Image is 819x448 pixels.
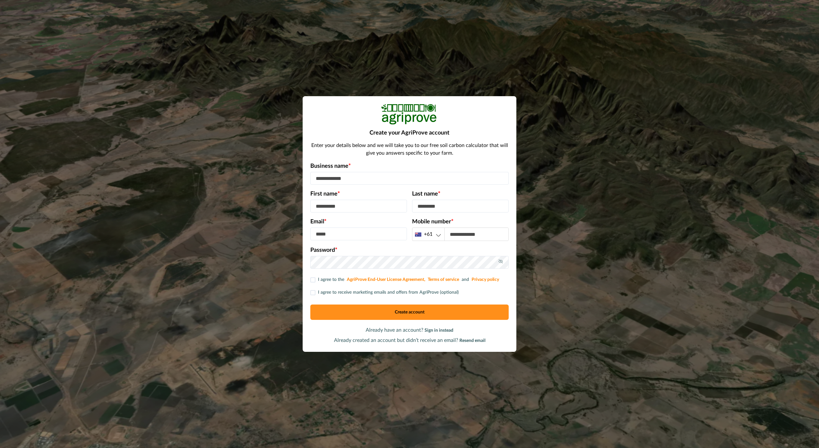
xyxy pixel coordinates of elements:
span: Resend email [459,338,485,343]
a: Privacy policy [472,277,499,282]
p: Already created an account but didn’t receive an email? [310,336,509,344]
p: Email [310,218,407,226]
p: Already have an account? [310,326,509,334]
a: Resend email [459,338,485,343]
p: I agree to receive marketing emails and offers from AgriProve (optional) [318,289,459,296]
a: Sign in instead [425,328,453,333]
p: Enter your details below and we will take you to our free soil carbon calculator that will give y... [310,142,509,157]
p: Password [310,246,509,255]
button: Create account [310,305,509,320]
p: I agree to the and [318,276,500,283]
p: Last name [412,190,509,198]
h2: Create your AgriProve account [310,130,509,137]
p: First name [310,190,407,198]
a: Terms of service [428,277,459,282]
p: Mobile number [412,218,509,226]
img: Logo Image [381,104,438,125]
p: Business name [310,162,509,171]
a: AgriProve End-User License Agreement, [347,277,425,282]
